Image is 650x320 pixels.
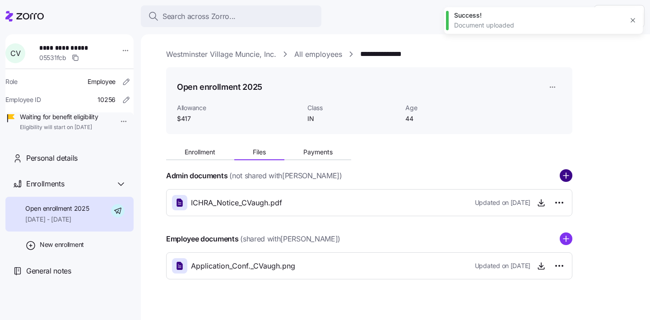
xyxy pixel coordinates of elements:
[177,81,262,93] h1: Open enrollment 2025
[229,170,342,181] span: (not shared with [PERSON_NAME] )
[454,21,623,30] div: Document uploaded
[405,114,496,123] span: 44
[26,153,78,164] span: Personal details
[20,124,98,131] span: Eligibility will start on [DATE]
[5,77,18,86] span: Role
[253,149,266,155] span: Files
[97,95,116,104] span: 10256
[166,234,238,244] h4: Employee documents
[475,261,530,270] span: Updated on [DATE]
[185,149,215,155] span: Enrollment
[191,197,282,209] span: ICHRA_Notice_CVaugh.pdf
[25,204,89,213] span: Open enrollment 2025
[240,233,340,245] span: (shared with [PERSON_NAME] )
[405,103,496,112] span: Age
[191,260,295,272] span: Application_Conf._CVaugh.png
[307,103,398,112] span: Class
[303,149,333,155] span: Payments
[40,240,84,249] span: New enrollment
[26,265,71,277] span: General notes
[166,171,227,181] h4: Admin documents
[166,49,276,60] a: Westminster Village Muncie, Inc.
[177,103,300,112] span: Allowance
[25,215,89,224] span: [DATE] - [DATE]
[454,11,623,20] div: Success!
[307,114,398,123] span: IN
[5,95,41,104] span: Employee ID
[10,50,20,57] span: C V
[177,114,300,123] span: $417
[20,112,98,121] span: Waiting for benefit eligibility
[26,178,64,190] span: Enrollments
[294,49,342,60] a: All employees
[560,232,572,245] svg: add icon
[560,169,572,182] svg: add icon
[141,5,321,27] button: Search across Zorro...
[162,11,236,22] span: Search across Zorro...
[88,77,116,86] span: Employee
[39,53,66,62] span: 05531fcb
[475,198,530,207] span: Updated on [DATE]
